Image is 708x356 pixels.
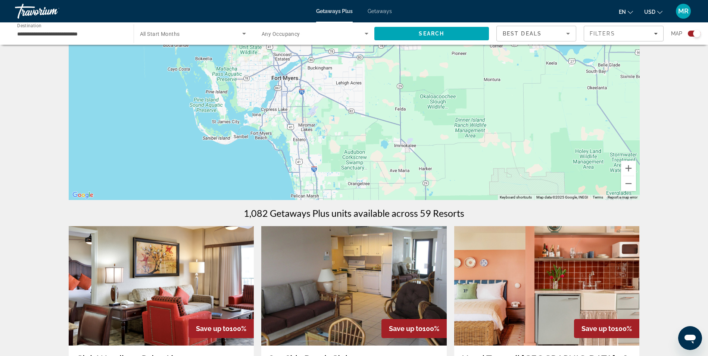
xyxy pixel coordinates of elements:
span: Search [419,31,444,37]
button: User Menu [674,3,693,19]
span: Save up to [389,325,422,332]
button: Keyboard shortcuts [500,195,532,200]
button: Change language [619,6,633,17]
mat-select: Sort by [503,29,570,38]
div: 100% [381,319,447,338]
span: en [619,9,626,15]
button: Zoom in [621,161,636,176]
span: Destination [17,23,41,28]
div: 100% [574,319,639,338]
a: Getaways Plus [316,8,353,14]
img: Club Wyndham Palm-Aire [69,226,254,346]
span: Save up to [196,325,230,332]
a: Terms (opens in new tab) [593,195,603,199]
button: Zoom out [621,176,636,191]
span: Best Deals [503,31,542,37]
a: Report a map error [608,195,637,199]
img: Google [71,190,95,200]
button: Search [374,27,489,40]
span: Map [671,28,682,39]
h1: 1,082 Getaways Plus units available across 59 Resorts [244,207,464,219]
span: All Start Months [140,31,180,37]
button: Filters [584,26,664,41]
span: MR [678,7,689,15]
a: Open this area in Google Maps (opens a new window) [71,190,95,200]
a: Getaways [368,8,392,14]
span: Map data ©2025 Google, INEGI [536,195,588,199]
span: Filters [590,31,615,37]
button: Change currency [644,6,662,17]
a: Travorium [15,1,90,21]
img: Sea Side Beach Club [261,226,447,346]
input: Select destination [17,29,124,38]
span: USD [644,9,655,15]
span: Any Occupancy [262,31,300,37]
iframe: Button to launch messaging window [678,326,702,350]
img: Hotel Trouvail Miami Beach - 3 Nights [454,226,640,346]
span: Save up to [581,325,615,332]
div: 100% [188,319,254,338]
